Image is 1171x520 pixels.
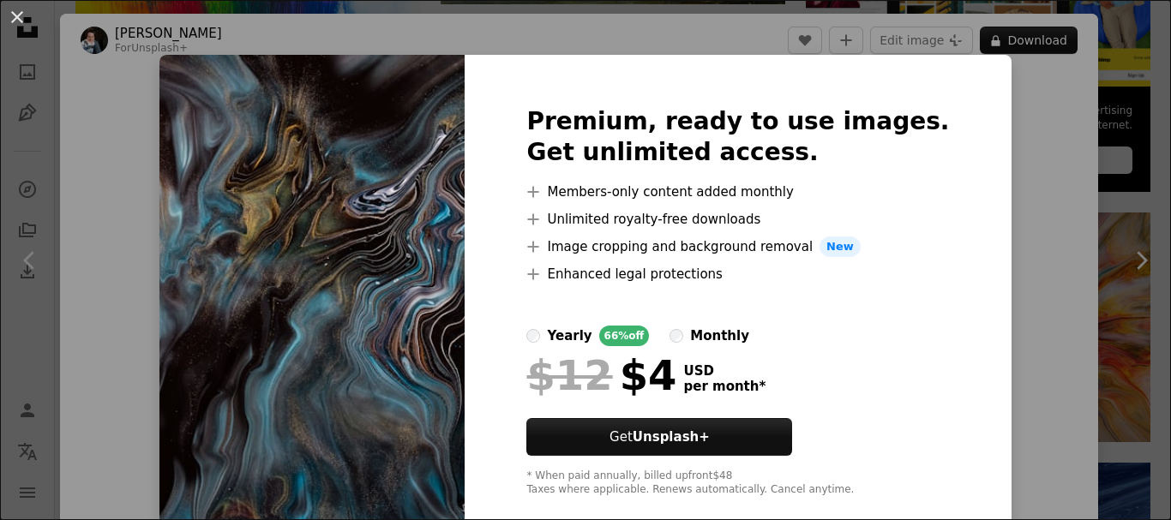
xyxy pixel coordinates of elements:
[526,469,949,497] div: * When paid annually, billed upfront $48 Taxes where applicable. Renews automatically. Cancel any...
[683,379,766,394] span: per month *
[670,329,683,343] input: monthly
[599,326,650,346] div: 66% off
[526,264,949,284] li: Enhanced legal protections
[526,329,540,343] input: yearly66%off
[633,429,710,445] strong: Unsplash+
[683,363,766,379] span: USD
[690,326,749,346] div: monthly
[547,326,592,346] div: yearly
[526,182,949,202] li: Members-only content added monthly
[820,236,861,257] span: New
[526,209,949,230] li: Unlimited royalty-free downloads
[526,418,792,456] button: GetUnsplash+
[526,353,676,397] div: $4
[526,106,949,168] h2: Premium, ready to use images. Get unlimited access.
[526,236,949,257] li: Image cropping and background removal
[526,353,612,397] span: $12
